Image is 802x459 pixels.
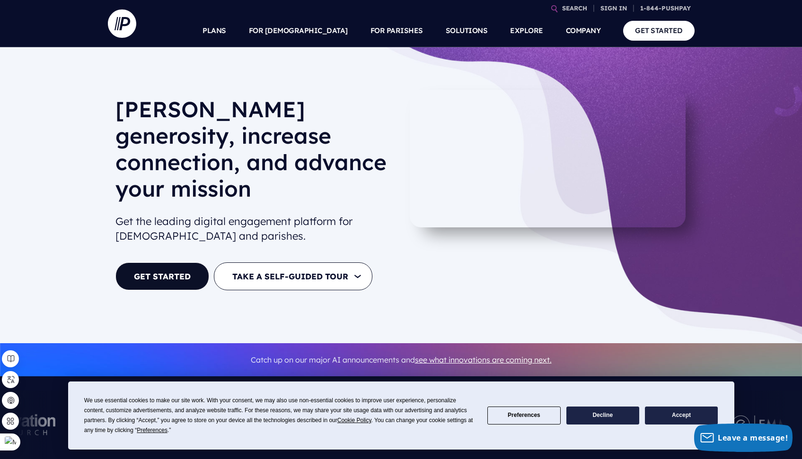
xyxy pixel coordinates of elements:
h2: Get the leading digital engagement platform for [DEMOGRAPHIC_DATA] and parishes. [115,210,394,247]
p: Catch up on our major AI announcements and [115,349,687,371]
h1: [PERSON_NAME] generosity, increase connection, and advance your mission [115,96,394,209]
a: see what innovations are coming next. [415,355,552,364]
a: FOR PARISHES [370,14,423,47]
a: GET STARTED [623,21,695,40]
a: COMPANY [566,14,601,47]
a: SOLUTIONS [446,14,488,47]
div: We use essential cookies to make our site work. With your consent, we may also use non-essential ... [84,396,476,435]
button: TAKE A SELF-GUIDED TOUR [214,262,372,290]
span: Leave a message! [718,433,788,443]
a: PLANS [203,14,226,47]
button: Decline [566,407,639,425]
span: Cookie Policy [337,417,371,424]
span: Preferences [137,427,167,433]
div: Cookie Consent Prompt [68,381,734,450]
button: Leave a message! [694,424,793,452]
button: Accept [645,407,718,425]
button: Preferences [487,407,560,425]
a: FOR [DEMOGRAPHIC_DATA] [249,14,348,47]
a: GET STARTED [115,262,209,290]
a: EXPLORE [510,14,543,47]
